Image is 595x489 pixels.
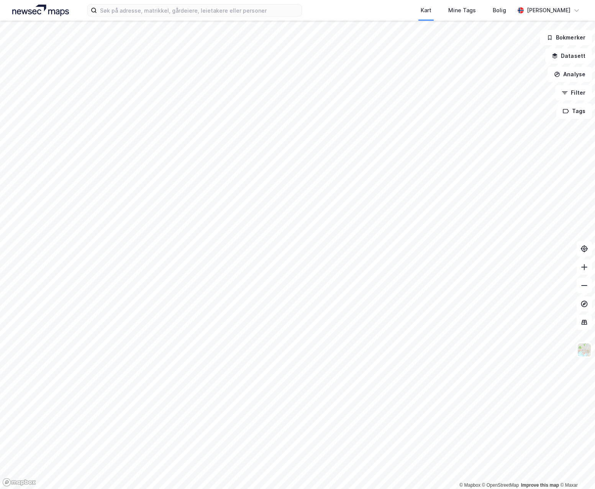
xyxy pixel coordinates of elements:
a: Mapbox homepage [2,478,36,487]
div: Kontrollprogram for chat [557,452,595,489]
button: Bokmerker [540,30,592,45]
div: Kart [421,6,431,15]
img: logo.a4113a55bc3d86da70a041830d287a7e.svg [12,5,69,16]
iframe: Chat Widget [557,452,595,489]
button: Analyse [547,67,592,82]
button: Datasett [545,48,592,64]
img: Z [577,343,592,357]
div: [PERSON_NAME] [527,6,570,15]
a: OpenStreetMap [482,482,519,488]
div: Mine Tags [448,6,476,15]
a: Improve this map [521,482,559,488]
input: Søk på adresse, matrikkel, gårdeiere, leietakere eller personer [97,5,302,16]
div: Bolig [493,6,506,15]
a: Mapbox [459,482,480,488]
button: Tags [556,103,592,119]
button: Filter [555,85,592,100]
